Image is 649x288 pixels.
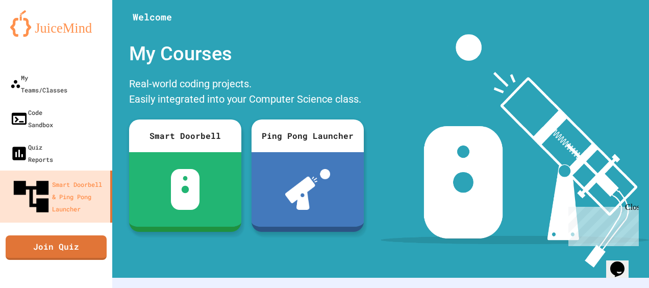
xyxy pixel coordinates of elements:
img: banner-image-my-projects.png [381,34,649,268]
img: logo-orange.svg [10,10,102,37]
div: Quiz Reports [10,141,53,165]
div: My Courses [124,34,369,74]
div: Chat with us now!Close [4,4,70,65]
div: Real-world coding projects. Easily integrated into your Computer Science class. [124,74,369,112]
div: Code Sandbox [10,106,53,131]
a: Join Quiz [6,235,107,260]
div: My Teams/Classes [10,71,67,96]
div: Smart Doorbell & Ping Pong Launcher [10,176,106,218]
div: Ping Pong Launcher [252,119,364,152]
img: sdb-white.svg [171,169,200,210]
div: Smart Doorbell [129,119,241,152]
iframe: chat widget [564,203,639,246]
iframe: chat widget [606,247,639,278]
img: ppl-with-ball.png [285,169,331,210]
